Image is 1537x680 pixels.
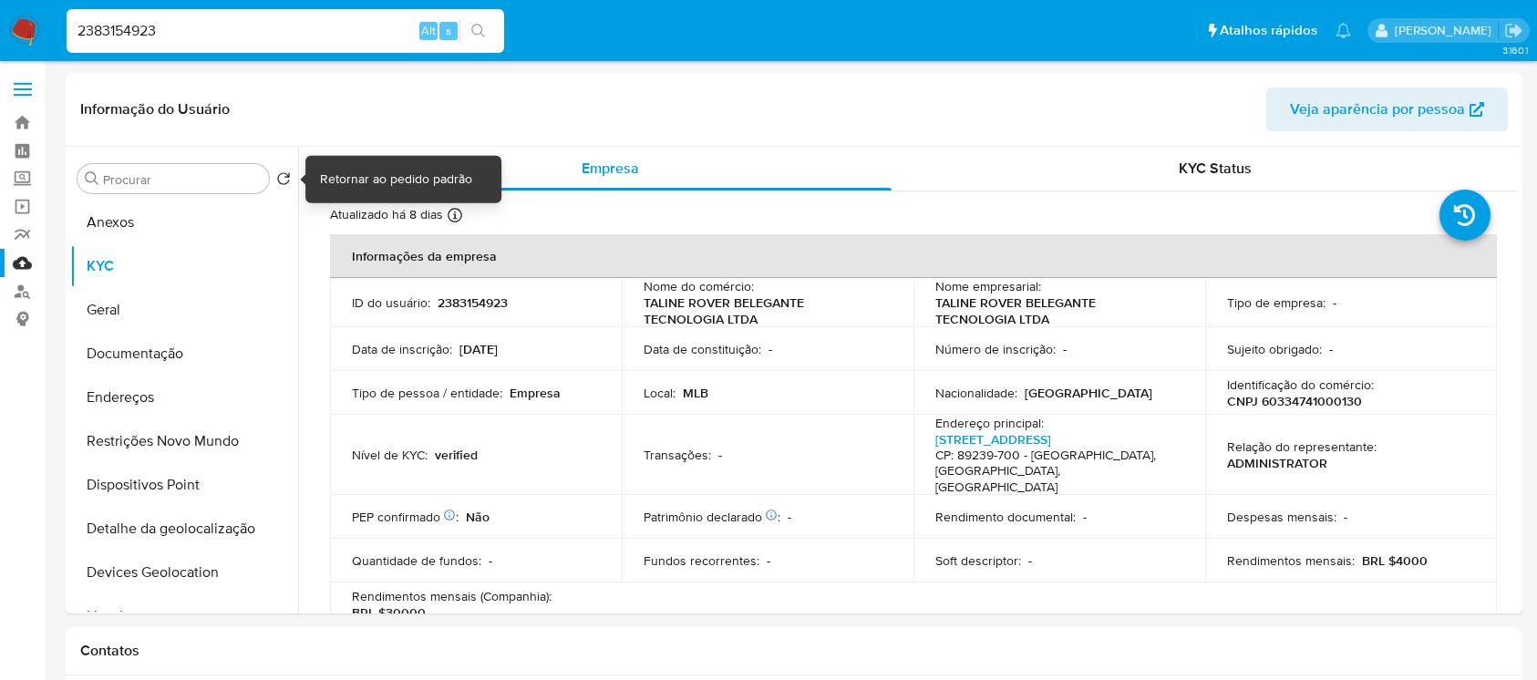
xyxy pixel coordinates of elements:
[1025,385,1152,401] p: [GEOGRAPHIC_DATA]
[1179,158,1252,179] span: KYC Status
[70,551,298,594] button: Devices Geolocation
[1266,88,1508,131] button: Veja aparência por pessoa
[935,448,1176,496] h4: CP: 89239-700 - [GEOGRAPHIC_DATA], [GEOGRAPHIC_DATA], [GEOGRAPHIC_DATA]
[767,552,770,569] p: -
[489,552,492,569] p: -
[935,294,1176,327] p: TALINE ROVER BELEGANTE TECNOLOGIA LTDA
[80,642,1508,660] h1: Contatos
[1329,341,1333,357] p: -
[1362,552,1428,569] p: BRL $4000
[70,376,298,419] button: Endereços
[330,206,443,223] p: Atualizado há 8 dias
[352,385,502,401] p: Tipo de pessoa / entidade :
[70,463,298,507] button: Dispositivos Point
[1290,88,1465,131] span: Veja aparência por pessoa
[1227,509,1336,525] p: Despesas mensais :
[1333,294,1336,311] p: -
[1336,23,1351,38] a: Notificações
[276,171,291,191] button: Retornar ao pedido padrão
[1227,294,1326,311] p: Tipo de empresa :
[582,158,639,179] span: Empresa
[459,18,497,44] button: search-icon
[644,294,884,327] p: TALINE ROVER BELEGANTE TECNOLOGIA LTDA
[352,341,452,357] p: Data de inscrição :
[80,100,230,118] h1: Informação do Usuário
[644,552,759,569] p: Fundos recorrentes :
[935,430,1051,448] a: [STREET_ADDRESS]
[70,419,298,463] button: Restrições Novo Mundo
[1083,509,1087,525] p: -
[1344,509,1347,525] p: -
[935,385,1017,401] p: Nacionalidade :
[1504,21,1523,40] a: Sair
[352,447,428,463] p: Nível de KYC :
[1227,393,1362,409] p: CNPJ 60334741000130
[1220,21,1317,40] span: Atalhos rápidos
[935,552,1021,569] p: Soft descriptor :
[70,594,298,638] button: Lista Interna
[718,447,722,463] p: -
[352,509,459,525] p: PEP confirmado :
[1028,552,1032,569] p: -
[510,385,561,401] p: Empresa
[330,234,1497,278] th: Informações da empresa
[70,288,298,332] button: Geral
[70,332,298,376] button: Documentação
[935,509,1076,525] p: Rendimento documental :
[935,278,1041,294] p: Nome empresarial :
[768,341,772,357] p: -
[320,170,472,189] div: Retornar ao pedido padrão
[70,201,298,244] button: Anexos
[421,22,436,39] span: Alt
[352,294,430,311] p: ID do usuário :
[70,507,298,551] button: Detalhe da geolocalização
[459,341,498,357] p: [DATE]
[1063,341,1067,357] p: -
[103,171,262,188] input: Procurar
[435,447,478,463] p: verified
[1227,455,1327,471] p: ADMINISTRATOR
[352,604,426,621] p: BRL $30000
[438,294,508,311] p: 2383154923
[70,244,298,288] button: KYC
[352,588,552,604] p: Rendimentos mensais (Companhia) :
[67,19,504,43] input: Pesquise usuários ou casos...
[935,341,1056,357] p: Número de inscrição :
[1227,376,1374,393] p: Identificação do comércio :
[1227,438,1377,455] p: Relação do representante :
[1227,552,1355,569] p: Rendimentos mensais :
[683,385,708,401] p: MLB
[1227,341,1322,357] p: Sujeito obrigado :
[644,447,711,463] p: Transações :
[85,171,99,186] button: Procurar
[788,509,791,525] p: -
[1395,22,1498,39] p: weverton.gomes@mercadopago.com.br
[446,22,451,39] span: s
[644,341,761,357] p: Data de constituição :
[466,509,490,525] p: Não
[644,509,780,525] p: Patrimônio declarado :
[935,415,1044,431] p: Endereço principal :
[644,278,754,294] p: Nome do comércio :
[352,552,481,569] p: Quantidade de fundos :
[644,385,676,401] p: Local :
